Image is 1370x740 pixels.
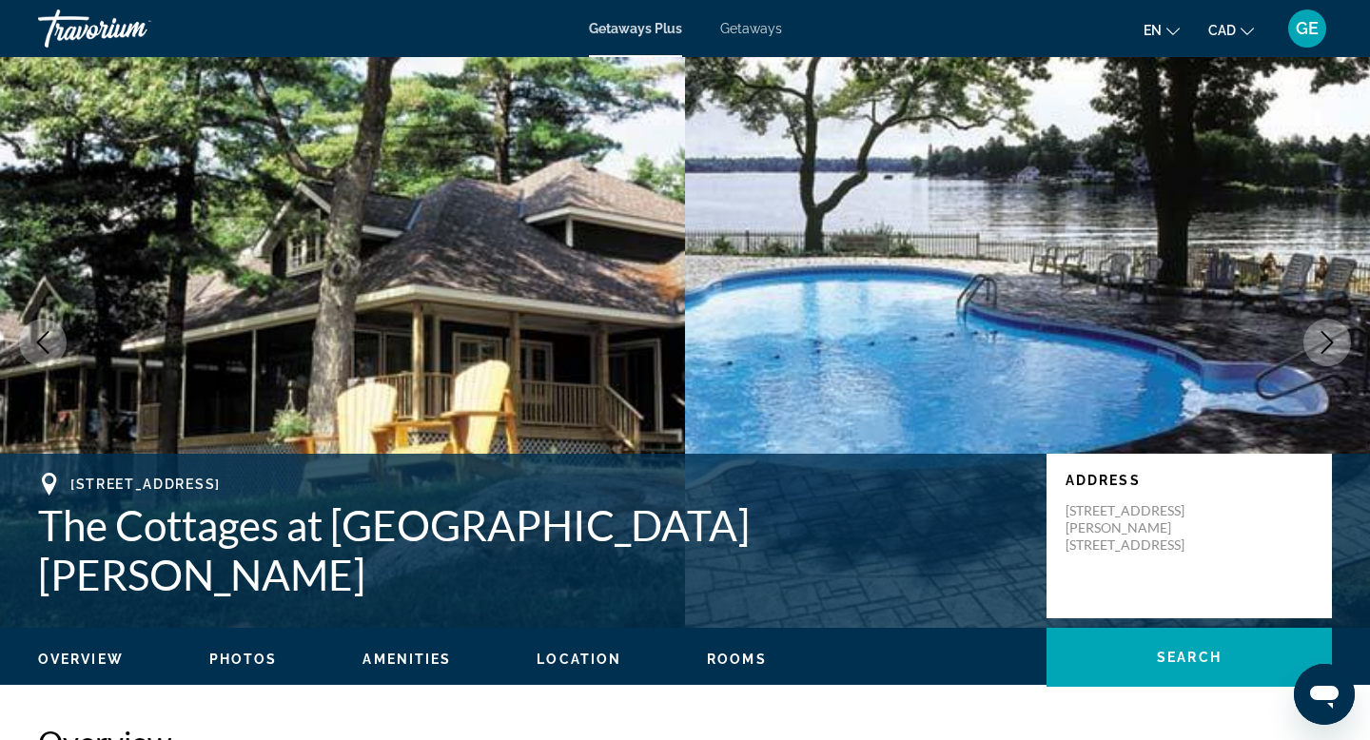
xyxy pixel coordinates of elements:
[1208,23,1236,38] span: CAD
[1296,19,1319,38] span: GE
[537,652,621,667] span: Location
[537,651,621,668] button: Location
[38,651,124,668] button: Overview
[589,21,682,36] a: Getaways Plus
[1066,473,1313,488] p: Address
[38,4,228,53] a: Travorium
[720,21,782,36] a: Getaways
[38,500,1027,599] h1: The Cottages at [GEOGRAPHIC_DATA][PERSON_NAME]
[1282,9,1332,49] button: User Menu
[1144,23,1162,38] span: en
[362,652,451,667] span: Amenities
[1303,319,1351,366] button: Next image
[1047,628,1332,687] button: Search
[1144,16,1180,44] button: Change language
[1294,664,1355,725] iframe: Button to launch messaging window
[19,319,67,366] button: Previous image
[707,652,767,667] span: Rooms
[70,477,221,492] span: [STREET_ADDRESS]
[707,651,767,668] button: Rooms
[1157,650,1222,665] span: Search
[1208,16,1254,44] button: Change currency
[1066,502,1218,554] p: [STREET_ADDRESS][PERSON_NAME] [STREET_ADDRESS]
[362,651,451,668] button: Amenities
[209,651,278,668] button: Photos
[38,652,124,667] span: Overview
[209,652,278,667] span: Photos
